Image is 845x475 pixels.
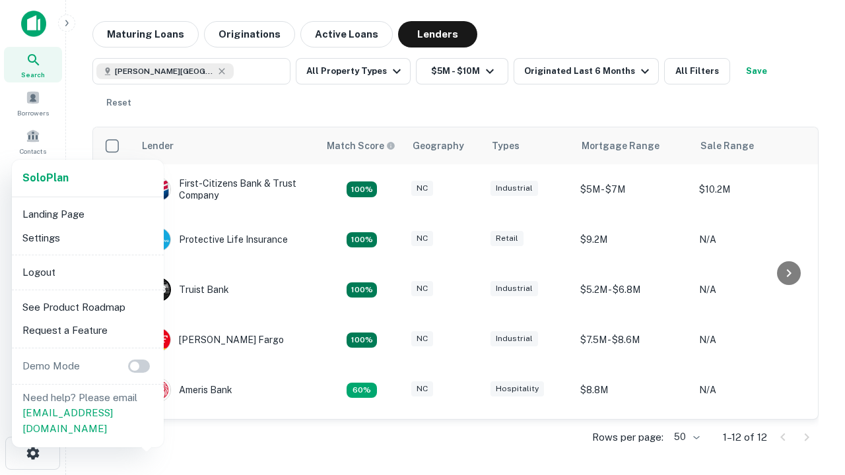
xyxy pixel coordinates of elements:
[22,390,153,437] p: Need help? Please email
[17,358,85,374] p: Demo Mode
[22,407,113,434] a: [EMAIL_ADDRESS][DOMAIN_NAME]
[779,327,845,391] iframe: Chat Widget
[17,226,158,250] li: Settings
[22,172,69,184] strong: Solo Plan
[17,319,158,342] li: Request a Feature
[17,203,158,226] li: Landing Page
[17,261,158,284] li: Logout
[22,170,69,186] a: SoloPlan
[17,296,158,319] li: See Product Roadmap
